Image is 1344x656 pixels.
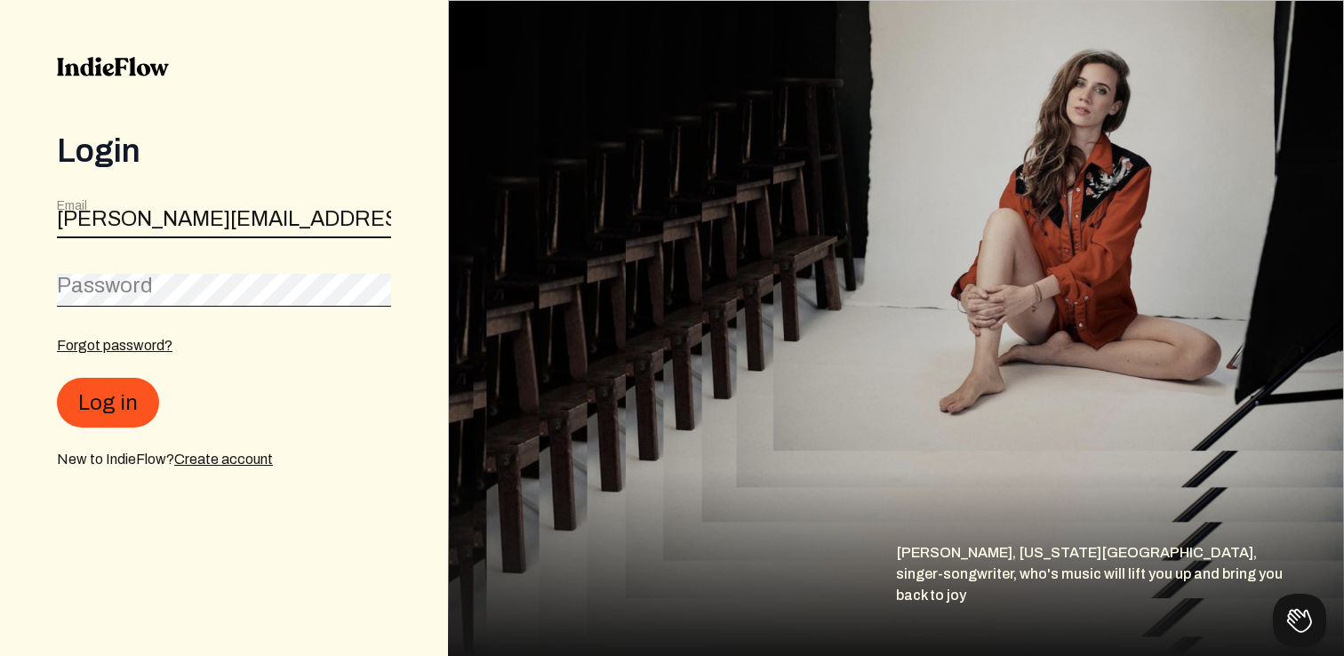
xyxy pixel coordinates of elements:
[57,133,391,169] div: Login
[57,197,87,215] label: Email
[57,449,391,470] div: New to IndieFlow?
[896,542,1344,656] div: [PERSON_NAME], [US_STATE][GEOGRAPHIC_DATA], singer-songwriter, who's music will lift you up and b...
[57,57,169,76] img: indieflow-logo-black.svg
[57,378,159,428] button: Log in
[57,271,153,300] label: Password
[1273,594,1326,647] iframe: Toggle Customer Support
[57,338,172,353] a: Forgot password?
[174,452,273,467] a: Create account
